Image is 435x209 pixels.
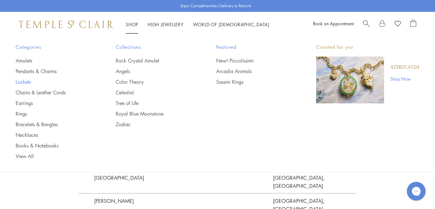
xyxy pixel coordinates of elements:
[116,78,191,85] a: Color Theory
[16,142,91,149] a: Books & Notebooks
[116,89,191,96] a: Celestial
[390,75,419,82] a: Shop Now
[216,78,291,85] a: Sassini Rings
[116,100,191,107] a: Tree of Life
[363,20,370,29] a: Search
[16,121,91,128] a: Bracelets & Bangles
[16,78,91,85] a: Lockets
[216,57,291,64] a: New! Piccolissimi
[148,21,184,27] a: High JewelleryHigh Jewellery
[16,153,91,160] a: View All
[273,170,357,193] a: [GEOGRAPHIC_DATA], [GEOGRAPHIC_DATA]
[16,57,91,64] a: Amulets
[78,170,273,193] p: [GEOGRAPHIC_DATA]
[16,89,91,96] a: Chains & Leather Cords
[19,21,113,28] img: Temple St. Clair
[216,68,291,75] a: Arcadia Animals
[16,100,91,107] a: Earrings
[180,3,251,9] p: Enjoy Complimentary Delivery & Returns
[390,64,419,71] a: Athenæum
[116,57,191,64] a: Rock Crystal Amulet
[404,180,429,203] iframe: Gorgias live chat messenger
[193,21,270,27] a: World of [DEMOGRAPHIC_DATA]World of [DEMOGRAPHIC_DATA]
[316,43,419,51] p: Curated for you
[410,20,416,29] a: Open Shopping Bag
[16,43,91,51] span: Categories
[395,20,401,29] a: View Wishlist
[116,121,191,128] a: Zodiac
[126,21,270,28] nav: Main navigation
[16,68,91,75] a: Pendants & Charms
[116,43,191,51] span: Collections
[16,132,91,138] a: Necklaces
[116,110,191,117] a: Royal Blue Moonstone
[126,21,138,27] a: ShopShop
[116,68,191,75] a: Angels
[216,43,291,51] span: Featured
[313,20,354,27] a: Book an Appointment
[16,110,91,117] a: Rings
